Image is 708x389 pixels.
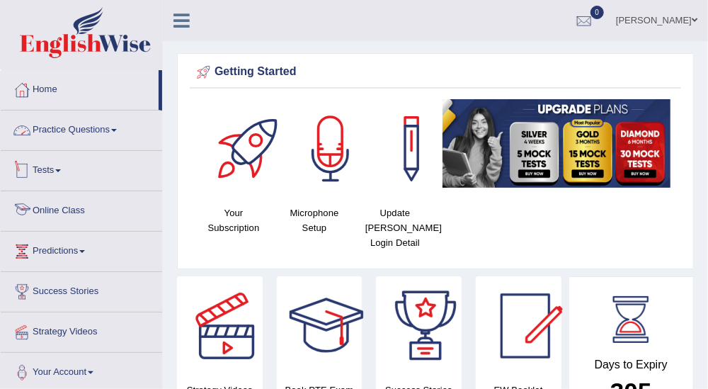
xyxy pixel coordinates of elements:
[1,272,162,308] a: Success Stories
[362,205,428,250] h4: Update [PERSON_NAME] Login Detail
[1,70,159,106] a: Home
[193,62,678,83] div: Getting Started
[1,353,162,388] a: Your Account
[281,205,348,235] h4: Microphone Setup
[1,111,162,146] a: Practice Questions
[200,205,267,235] h4: Your Subscription
[1,312,162,348] a: Strategy Videos
[442,99,670,188] img: small5.jpg
[1,232,162,267] a: Predictions
[1,191,162,227] a: Online Class
[1,151,162,186] a: Tests
[585,359,678,371] h4: Days to Expiry
[590,6,605,19] span: 0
